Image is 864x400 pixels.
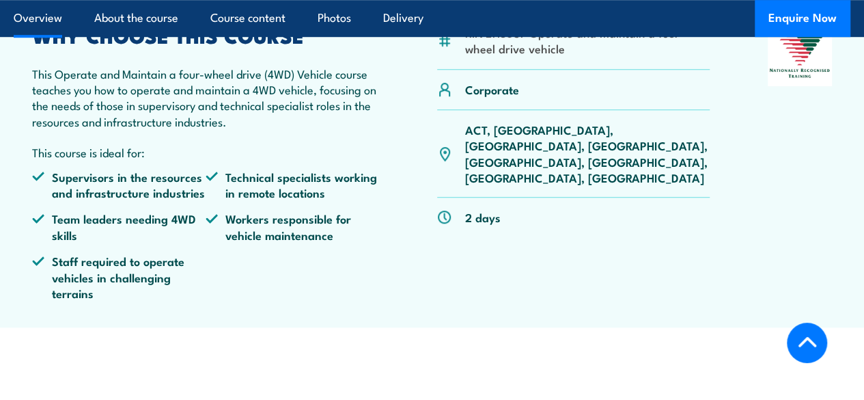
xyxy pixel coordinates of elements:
[465,25,710,57] li: RIIVEH305F Operate and maintain a four wheel drive vehicle
[32,144,379,160] p: This course is ideal for:
[465,122,710,186] p: ACT, [GEOGRAPHIC_DATA], [GEOGRAPHIC_DATA], [GEOGRAPHIC_DATA], [GEOGRAPHIC_DATA], [GEOGRAPHIC_DATA...
[32,26,379,44] h2: WHY CHOOSE THIS COURSE
[32,66,379,130] p: This Operate and Maintain a four-wheel drive (4WD) Vehicle course teaches you how to operate and ...
[32,211,206,243] li: Team leaders needing 4WD skills
[206,211,379,243] li: Workers responsible for vehicle maintenance
[32,253,206,301] li: Staff required to operate vehicles in challenging terrains
[768,26,832,87] img: Nationally Recognised Training logo.
[465,81,519,97] p: Corporate
[206,169,379,201] li: Technical specialists working in remote locations
[32,169,206,201] li: Supervisors in the resources and infrastructure industries
[465,209,501,225] p: 2 days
